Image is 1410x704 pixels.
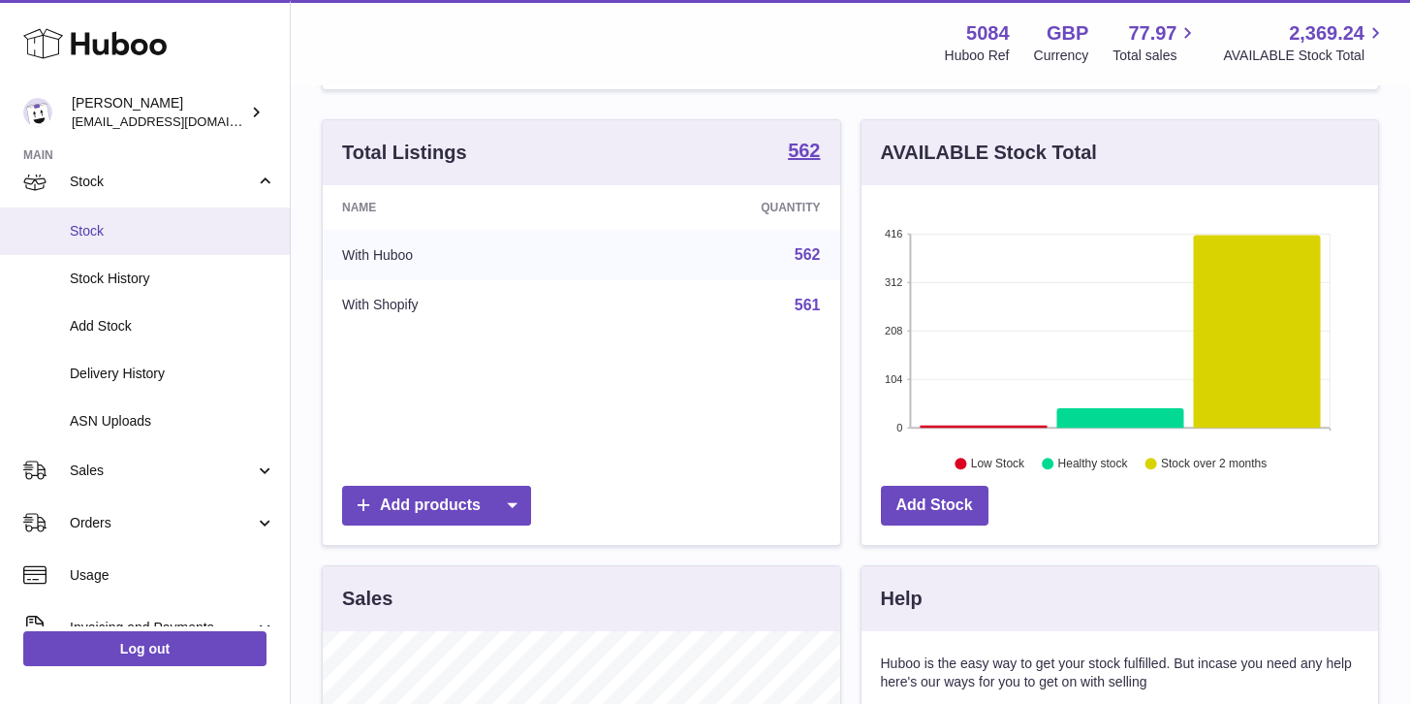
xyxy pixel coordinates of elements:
a: 2,369.24 AVAILABLE Stock Total [1223,20,1387,65]
a: Log out [23,631,266,666]
h3: Total Listings [342,140,467,166]
th: Name [323,185,602,230]
text: 104 [885,373,902,385]
a: Add Stock [881,486,988,526]
text: 416 [885,228,902,240]
h3: AVAILABLE Stock Total [881,140,1097,166]
span: Delivery History [70,365,275,383]
span: Stock [70,173,255,191]
text: 0 [896,422,902,433]
h3: Help [881,586,923,612]
a: 562 [788,141,820,164]
strong: 562 [788,141,820,160]
span: 77.97 [1128,20,1176,47]
strong: GBP [1047,20,1088,47]
text: 312 [885,276,902,288]
span: Orders [70,514,255,532]
span: Stock History [70,270,275,288]
span: [EMAIL_ADDRESS][DOMAIN_NAME] [72,113,285,129]
span: Sales [70,462,255,480]
text: Stock over 2 months [1161,457,1267,470]
span: Total sales [1112,47,1199,65]
p: Huboo is the easy way to get your stock fulfilled. But incase you need any help here's our ways f... [881,655,1360,691]
span: ASN Uploads [70,412,275,431]
td: With Shopify [323,280,602,331]
span: Stock [70,222,275,240]
span: 2,369.24 [1289,20,1364,47]
h3: Sales [342,586,392,612]
span: Invoicing and Payments [70,619,255,637]
a: 77.97 Total sales [1112,20,1199,65]
strong: 5084 [966,20,1010,47]
div: Huboo Ref [945,47,1010,65]
a: Add products [342,486,531,526]
span: AVAILABLE Stock Total [1223,47,1387,65]
td: With Huboo [323,230,602,280]
th: Quantity [602,185,840,230]
text: 208 [885,325,902,336]
a: 561 [795,297,821,313]
span: Usage [70,566,275,585]
img: konstantinosmouratidis@hotmail.com [23,98,52,127]
a: 562 [795,246,821,263]
text: Healthy stock [1057,457,1128,470]
div: Currency [1034,47,1089,65]
span: Add Stock [70,317,275,336]
text: Low Stock [970,457,1024,470]
div: [PERSON_NAME] [72,94,246,131]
